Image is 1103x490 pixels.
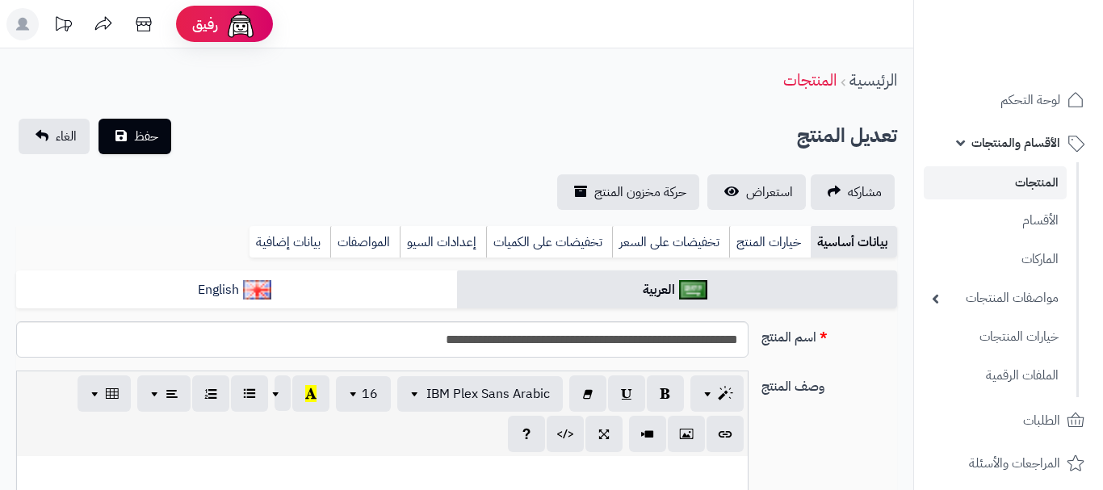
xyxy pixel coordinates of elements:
a: مشاركه [811,174,895,210]
a: إعدادات السيو [400,226,486,258]
a: تخفيضات على الكميات [486,226,612,258]
span: IBM Plex Sans Arabic [426,384,550,404]
a: الرئيسية [849,68,897,92]
span: حفظ [134,127,158,146]
h2: تعديل المنتج [797,119,897,153]
span: استعراض [746,182,793,202]
a: الطلبات [924,401,1093,440]
a: حركة مخزون المنتج [557,174,699,210]
a: العربية [457,270,898,310]
a: بيانات إضافية [250,226,330,258]
img: English [243,280,271,299]
a: الأقسام [924,203,1067,238]
a: تخفيضات على السعر [612,226,729,258]
span: حركة مخزون المنتج [594,182,686,202]
label: وصف المنتج [755,371,904,396]
span: 16 [362,384,378,404]
a: المراجعات والأسئلة [924,444,1093,483]
a: المنتجات [924,166,1067,199]
a: استعراض [707,174,806,210]
a: مواصفات المنتجات [924,281,1067,316]
img: العربية [679,280,707,299]
a: English [16,270,457,310]
button: IBM Plex Sans Arabic [397,376,563,412]
span: لوحة التحكم [1000,89,1060,111]
a: المواصفات [330,226,400,258]
a: الماركات [924,242,1067,277]
a: الملفات الرقمية [924,358,1067,393]
span: رفيق [192,15,218,34]
span: مشاركه [848,182,882,202]
span: المراجعات والأسئلة [969,452,1060,475]
a: خيارات المنتجات [924,320,1067,354]
span: الغاء [56,127,77,146]
a: تحديثات المنصة [43,8,83,44]
span: الأقسام والمنتجات [971,132,1060,154]
button: 16 [336,376,391,412]
img: ai-face.png [224,8,257,40]
span: الطلبات [1023,409,1060,432]
a: خيارات المنتج [729,226,811,258]
label: اسم المنتج [755,321,904,347]
a: لوحة التحكم [924,81,1093,119]
a: بيانات أساسية [811,226,897,258]
a: المنتجات [783,68,837,92]
button: حفظ [99,119,171,154]
a: الغاء [19,119,90,154]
